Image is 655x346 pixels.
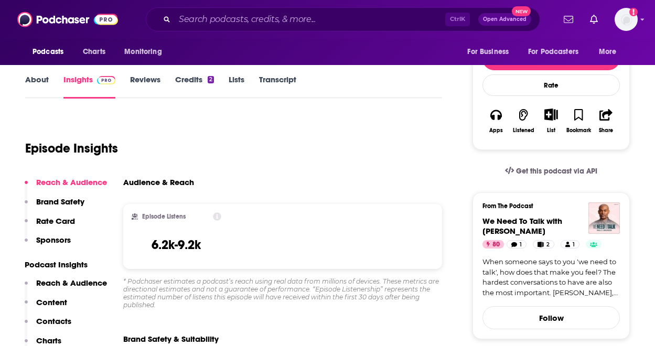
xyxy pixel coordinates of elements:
[482,240,504,248] a: 80
[482,102,510,140] button: Apps
[478,13,531,26] button: Open AdvancedNew
[482,257,620,298] a: When someone says to you 'we need to talk', how does that make you feel? The hardest conversation...
[599,45,617,59] span: More
[25,235,71,254] button: Sponsors
[513,127,534,134] div: Listened
[566,127,591,134] div: Bookmark
[538,102,565,140] div: Show More ButtonList
[482,202,611,210] h3: From The Podcast
[124,45,162,59] span: Monitoring
[507,240,527,248] a: 1
[615,8,638,31] img: User Profile
[489,127,503,134] div: Apps
[533,240,554,248] a: 2
[497,158,606,184] a: Get this podcast via API
[546,240,550,250] span: 2
[25,42,77,62] button: open menu
[36,336,61,345] p: Charts
[565,102,592,140] button: Bookmark
[483,17,527,22] span: Open Advanced
[520,240,522,250] span: 1
[146,7,540,31] div: Search podcasts, credits, & more...
[629,8,638,16] svg: Add a profile image
[25,278,107,297] button: Reach & Audience
[142,213,186,220] h2: Episode Listens
[482,74,620,96] div: Rate
[63,74,115,99] a: InsightsPodchaser Pro
[83,45,105,59] span: Charts
[482,216,562,236] span: We Need To Talk with [PERSON_NAME]
[492,240,500,250] span: 80
[599,127,613,134] div: Share
[547,127,555,134] div: List
[175,11,445,28] input: Search podcasts, credits, & more...
[33,45,63,59] span: Podcasts
[36,216,75,226] p: Rate Card
[512,6,531,16] span: New
[229,74,244,99] a: Lists
[615,8,638,31] button: Show profile menu
[510,102,537,140] button: Listened
[117,42,175,62] button: open menu
[25,216,75,235] button: Rate Card
[516,167,597,176] span: Get this podcast via API
[259,74,296,99] a: Transcript
[561,240,579,248] a: 1
[130,74,160,99] a: Reviews
[25,74,49,99] a: About
[528,45,578,59] span: For Podcasters
[588,202,620,234] img: We Need To Talk with Paul C. Brunson
[97,76,115,84] img: Podchaser Pro
[36,197,84,207] p: Brand Safety
[36,278,107,288] p: Reach & Audience
[560,10,577,28] a: Show notifications dropdown
[540,109,562,120] button: Show More Button
[25,197,84,216] button: Brand Safety
[592,42,630,62] button: open menu
[593,102,620,140] button: Share
[25,177,107,197] button: Reach & Audience
[123,334,219,344] h2: Brand Safety & Suitability
[36,235,71,245] p: Sponsors
[36,316,71,326] p: Contacts
[482,306,620,329] button: Follow
[123,277,442,309] div: * Podchaser estimates a podcast’s reach using real data from millions of devices. These metrics a...
[25,259,107,269] p: Podcast Insights
[76,42,112,62] a: Charts
[460,42,522,62] button: open menu
[482,216,562,236] a: We Need To Talk with Paul C. Brunson
[208,76,214,83] div: 2
[36,297,67,307] p: Content
[521,42,594,62] button: open menu
[123,177,194,187] h3: Audience & Reach
[573,240,575,250] span: 1
[445,13,470,26] span: Ctrl K
[17,9,118,29] img: Podchaser - Follow, Share and Rate Podcasts
[152,237,201,253] h3: 6.2k-9.2k
[25,140,118,156] h1: Episode Insights
[25,316,71,336] button: Contacts
[586,10,602,28] a: Show notifications dropdown
[25,297,67,317] button: Content
[36,177,107,187] p: Reach & Audience
[467,45,509,59] span: For Business
[175,74,214,99] a: Credits2
[615,8,638,31] span: Logged in as Naomiumusic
